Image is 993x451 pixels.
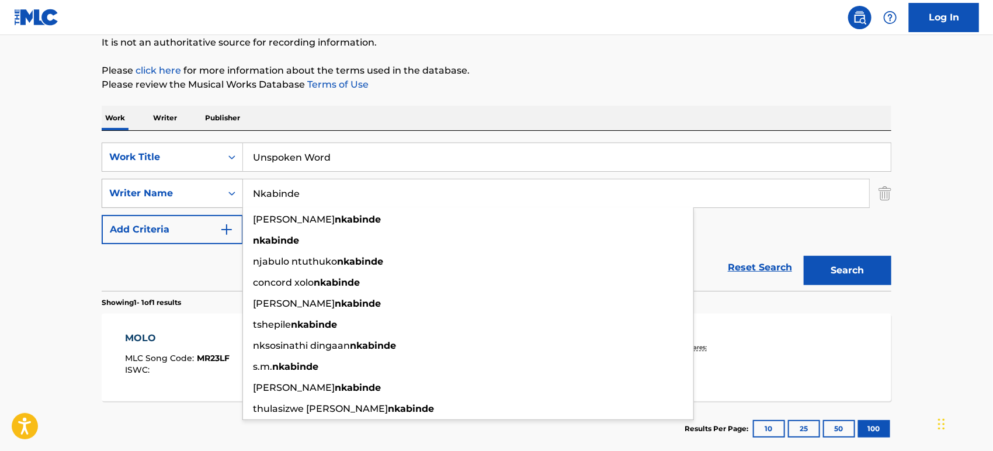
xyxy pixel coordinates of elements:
[126,331,230,345] div: MOLO
[883,11,897,25] img: help
[253,298,335,309] span: [PERSON_NAME]
[350,340,396,351] strong: nkabinde
[879,6,902,29] div: Help
[102,143,891,291] form: Search Form
[388,403,434,414] strong: nkabinde
[253,235,299,246] strong: nkabinde
[253,382,335,393] span: [PERSON_NAME]
[935,395,993,451] iframe: Chat Widget
[220,223,234,237] img: 9d2ae6d4665cec9f34b9.svg
[291,319,337,330] strong: nkabinde
[202,106,244,130] p: Publisher
[335,214,381,225] strong: nkabinde
[272,361,318,372] strong: nkabinde
[102,64,891,78] p: Please for more information about the terms used in the database.
[109,186,214,200] div: Writer Name
[253,256,337,267] span: njabulo ntuthuko
[858,420,890,438] button: 100
[253,361,272,372] span: s.m.
[109,150,214,164] div: Work Title
[335,382,381,393] strong: nkabinde
[337,256,383,267] strong: nkabinde
[102,78,891,92] p: Please review the Musical Works Database
[253,214,335,225] span: [PERSON_NAME]
[823,420,855,438] button: 50
[136,65,181,76] a: click here
[314,277,360,288] strong: nkabinde
[853,11,867,25] img: search
[102,215,243,244] button: Add Criteria
[253,403,388,414] span: thulasizwe [PERSON_NAME]
[879,179,891,208] img: Delete Criterion
[753,420,785,438] button: 10
[848,6,872,29] a: Public Search
[804,256,891,285] button: Search
[722,255,798,280] a: Reset Search
[102,106,129,130] p: Work
[102,36,891,50] p: It is not an authoritative source for recording information.
[102,314,891,401] a: MOLOMLC Song Code:MR23LFISWC:Writers (5)[PERSON_NAME], OARABILE LEHUMO MANGABA, [PERSON_NAME], [P...
[788,420,820,438] button: 25
[150,106,180,130] p: Writer
[253,340,350,351] span: nksosinathi dingaan
[938,407,945,442] div: Drag
[909,3,979,32] a: Log In
[253,319,291,330] span: tshepile
[685,424,751,434] p: Results Per Page:
[126,365,153,375] span: ISWC :
[305,79,369,90] a: Terms of Use
[335,298,381,309] strong: nkabinde
[102,297,181,308] p: Showing 1 - 1 of 1 results
[14,9,59,26] img: MLC Logo
[126,353,197,363] span: MLC Song Code :
[197,353,230,363] span: MR23LF
[253,277,314,288] span: concord xolo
